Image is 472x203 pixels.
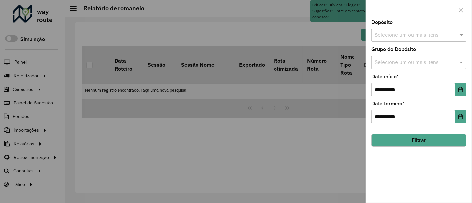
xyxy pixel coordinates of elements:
button: Choose Date [455,110,466,123]
button: Choose Date [455,83,466,96]
label: Depósito [371,18,393,26]
label: Data término [371,100,404,108]
label: Data início [371,73,399,81]
button: Filtrar [371,134,466,147]
label: Grupo de Depósito [371,45,416,53]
